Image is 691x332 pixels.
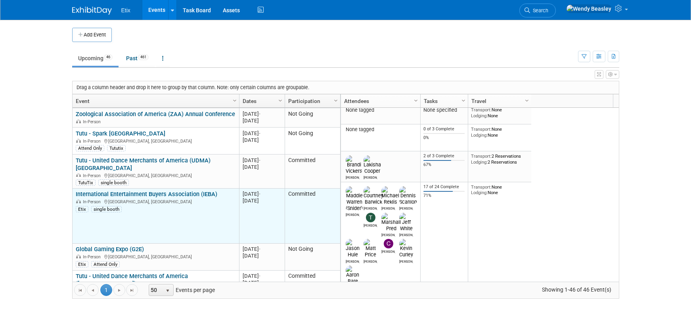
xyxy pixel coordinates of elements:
img: Dennis Scanlon [399,186,417,205]
span: Transport: [471,153,492,159]
span: Go to the previous page [90,287,96,294]
span: Search [530,8,548,13]
img: In-Person Event [76,139,81,143]
span: In-Person [83,173,103,178]
div: single booth [98,179,129,186]
div: None None [471,126,528,138]
a: Column Settings [331,94,340,106]
div: None specified [423,107,465,113]
td: Committed [285,155,340,189]
div: 17 of 24 Complete [423,184,465,190]
img: Jason Huie [346,239,360,258]
td: Not Going [285,108,340,128]
div: [DATE] [243,117,281,124]
img: In-Person Event [76,254,81,258]
a: Dates [243,94,279,108]
div: 2 Reservations 2 Reservations [471,153,528,165]
div: 0 of 3 Complete [423,126,465,132]
span: Showing 1-46 of 46 Event(s) [534,284,618,295]
span: In-Person [83,254,103,259]
div: Kevin Curley [399,258,413,263]
div: [DATE] [243,191,281,197]
div: [DATE] [243,111,281,117]
a: Column Settings [523,94,531,106]
a: Column Settings [412,94,420,106]
a: Upcoming46 [72,51,119,66]
div: [DATE] [243,164,281,170]
span: - [259,273,260,279]
div: Etix [76,261,88,267]
a: Go to the next page [113,284,125,296]
span: Column Settings [232,97,238,104]
span: - [259,130,260,136]
div: 0% [423,135,465,141]
a: Global Gaming Expo (G2E) [76,246,144,253]
span: Column Settings [524,97,530,104]
a: Event [76,94,234,108]
span: In-Person [83,199,103,204]
img: Marshall Pred [381,213,401,232]
div: [GEOGRAPHIC_DATA], [GEOGRAPHIC_DATA] [76,137,235,144]
span: 1 [100,284,112,296]
div: Maddie Warren (Snider) [346,212,360,217]
span: Go to the last page [129,287,135,294]
div: 2 of 3 Complete [423,153,465,159]
div: None tagged [344,126,417,133]
a: Attendees [344,94,415,108]
span: - [259,157,260,163]
div: None tagged [344,107,417,113]
span: - [259,191,260,197]
div: Etix [76,206,88,212]
div: [DATE] [243,279,281,286]
div: 71% [423,193,465,198]
div: Courtney Barwick [364,205,377,210]
img: In-Person Event [76,199,81,203]
div: Attend Only [91,261,120,267]
span: Transport: [471,107,492,113]
div: Jeff White [399,232,413,237]
a: International Entertainment Buyers Association (IEBA) [76,191,217,198]
div: Jason Huie [346,258,360,263]
img: Wendy Beasley [566,4,612,13]
a: Go to the previous page [87,284,99,296]
span: Go to the next page [116,287,123,294]
div: None None [471,107,528,118]
span: Column Settings [277,97,283,104]
div: [GEOGRAPHIC_DATA], [GEOGRAPHIC_DATA] [76,198,235,205]
span: Lodging: [471,159,488,165]
a: Zoological Association of America (ZAA) Annual Conference [76,111,235,118]
img: Lakisha Cooper [364,155,381,174]
div: [DATE] [243,246,281,252]
div: [DATE] [243,137,281,143]
div: Marshall Pred [381,232,395,237]
a: Tutu - United Dance Merchants of America ([GEOGRAPHIC_DATA]) [GEOGRAPHIC_DATA]/[GEOGRAPHIC_DATA] [76,273,191,295]
div: [DATE] [243,197,281,204]
div: Attend Only [76,145,104,151]
div: Travis Janovich [364,222,377,227]
span: Column Settings [413,97,419,104]
div: Lakisha Cooper [364,174,377,179]
img: Michael Reklis [381,186,399,205]
span: 46 [104,54,113,60]
a: Column Settings [459,94,468,106]
img: Matt Price [364,239,377,258]
span: - [259,111,260,117]
a: Tutu - United Dance Merchants of America (UDMA) [GEOGRAPHIC_DATA] [76,157,211,172]
img: Jeff White [399,213,413,232]
div: Tututix [107,145,126,151]
div: Chris Battaglino [381,248,395,254]
a: Go to the last page [126,284,138,296]
span: Go to the first page [77,287,83,294]
td: Committed [285,189,340,244]
span: - [259,246,260,252]
span: 50 [149,284,163,296]
td: Committed [285,271,340,312]
td: Not Going [285,128,340,155]
div: Michael Reklis [381,205,395,210]
div: [DATE] [243,273,281,279]
span: select [165,288,171,294]
img: Aaron Bare [346,265,360,284]
td: Not Going [285,244,340,271]
span: Transport: [471,126,492,132]
div: [GEOGRAPHIC_DATA], [GEOGRAPHIC_DATA] [76,172,235,179]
